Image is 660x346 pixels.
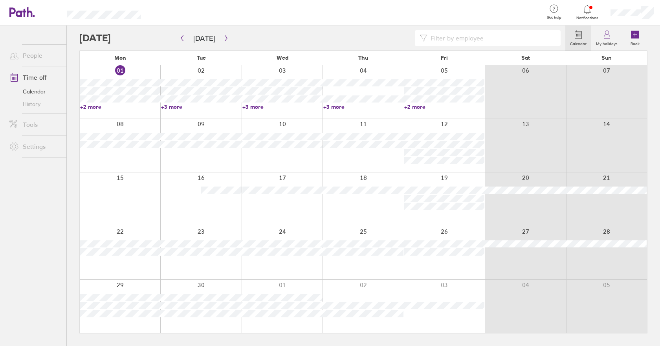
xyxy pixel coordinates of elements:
a: +3 more [323,103,403,110]
a: Tools [3,117,66,132]
a: +2 more [404,103,484,110]
button: [DATE] [187,32,222,45]
a: Time off [3,70,66,85]
span: Sun [601,55,612,61]
label: My holidays [591,39,622,46]
span: Tue [197,55,206,61]
span: Fri [441,55,448,61]
span: Thu [358,55,368,61]
a: +2 more [80,103,160,110]
span: Get help [541,15,567,20]
a: Settings [3,139,66,154]
a: Calendar [565,26,591,51]
a: Calendar [3,85,66,98]
span: Wed [277,55,288,61]
label: Calendar [565,39,591,46]
span: Mon [114,55,126,61]
a: +3 more [161,103,241,110]
a: History [3,98,66,110]
a: Book [622,26,647,51]
a: Notifications [575,4,600,20]
a: My holidays [591,26,622,51]
a: +3 more [242,103,323,110]
span: Sat [521,55,530,61]
a: People [3,48,66,63]
span: Notifications [575,16,600,20]
input: Filter by employee [427,31,556,46]
label: Book [626,39,644,46]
